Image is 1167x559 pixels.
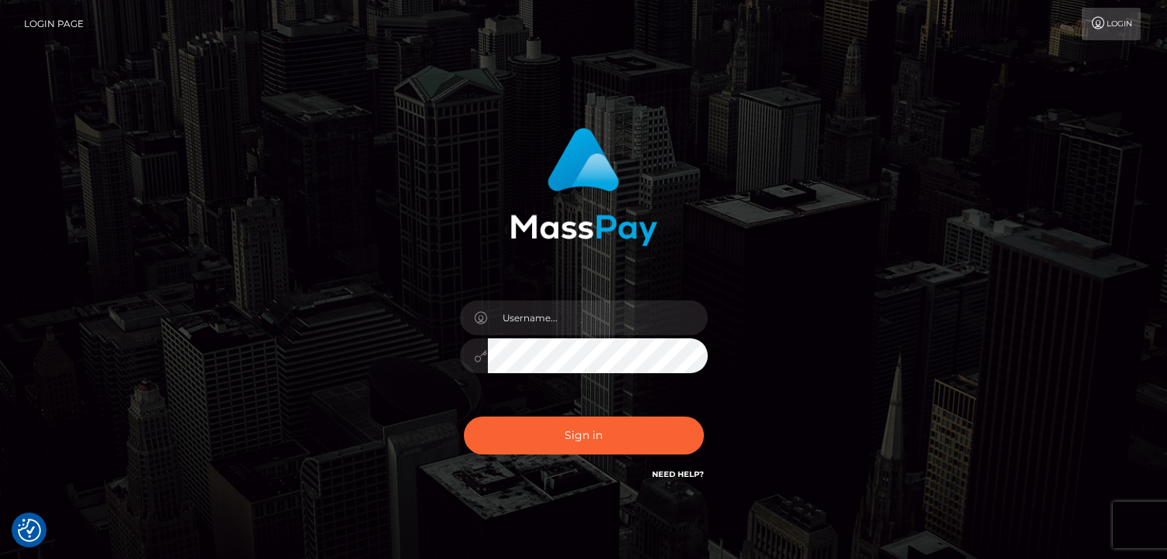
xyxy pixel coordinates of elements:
img: MassPay Login [510,128,657,246]
a: Need Help? [652,469,704,479]
button: Consent Preferences [18,519,41,542]
button: Sign in [464,417,704,454]
a: Login Page [24,8,84,40]
a: Login [1082,8,1141,40]
img: Revisit consent button [18,519,41,542]
input: Username... [488,300,708,335]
